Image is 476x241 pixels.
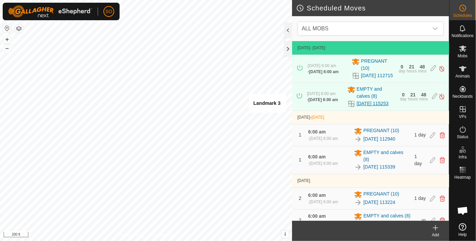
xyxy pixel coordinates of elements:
a: [DATE] 112715 [361,72,393,79]
span: [DATE] 6:00 am [308,97,338,102]
div: Open chat [453,201,473,221]
span: PREGNANT (10) [361,58,395,72]
img: Turn off schedule move [439,65,445,72]
span: ∞ [421,217,426,223]
span: 1 [299,157,302,162]
span: VPs [459,115,466,119]
span: EMPTY and calves (8) [357,86,396,100]
span: i [284,231,286,237]
span: [DATE] [297,46,310,50]
img: Gallagher Logo [8,5,92,18]
img: Turn off schedule move [439,93,445,100]
span: Heatmap [454,175,471,179]
div: 0 [402,92,405,97]
div: dropdown trigger [429,22,442,35]
span: Neckbands [452,94,473,98]
a: Privacy Policy [119,232,145,238]
span: [DATE] 6:00 am [310,136,338,141]
span: 1 day [414,132,426,138]
span: 1 [299,132,302,138]
div: mins [418,69,426,73]
div: day [400,97,407,101]
div: - [308,135,338,142]
a: Contact Us [153,232,172,238]
span: Infra [458,155,467,159]
span: Status [457,135,468,139]
div: 48 [421,92,426,97]
span: 2 [299,217,302,223]
span: [DATE] 6:00 am [307,91,335,96]
span: PREGNANT (10) [363,127,399,135]
div: - [308,220,313,228]
div: - [308,160,338,167]
span: [DATE] 6:00 am [310,200,338,204]
span: Schedules [453,13,472,18]
span: [DATE] 6:00 am [310,161,338,166]
div: Landmark 3 [253,99,281,107]
a: [DATE] 115339 [363,163,395,171]
span: Notifications [452,34,474,38]
span: - [DATE] [310,46,325,50]
span: 6:00 am [308,154,326,159]
button: – [3,44,11,52]
span: SO [105,8,112,15]
span: 6:00 am [308,192,326,198]
a: [DATE] 113224 [363,199,395,206]
div: - [308,69,339,75]
span: 6:00 am [308,213,326,219]
button: + [3,35,11,43]
div: - [308,199,338,205]
div: day [399,69,405,73]
div: 21 [409,64,414,69]
span: ALL MOBS [302,26,328,31]
div: - [307,97,338,103]
div: mins [419,97,428,101]
span: 1 day [414,195,426,201]
span: [DATE] [312,115,324,120]
div: 21 [410,92,416,97]
button: Map Layers [15,25,23,33]
span: 2 [299,195,302,201]
span: 6:00 am [308,129,326,134]
span: [DATE] [297,115,310,120]
div: 48 [420,64,425,69]
div: 0 [401,64,403,69]
span: [DATE] 6:00 am [308,63,336,68]
span: - [310,115,324,120]
img: To [354,135,362,143]
span: EMPTY and calves (8) [363,212,411,220]
span: [DATE] [297,178,310,183]
div: hours [407,69,417,73]
button: i [282,231,289,238]
a: Help [449,220,476,239]
span: Mobs [458,54,468,58]
span: Help [458,233,467,237]
img: To [354,163,362,171]
span: ALL MOBS [299,22,429,35]
a: [DATE] 112940 [363,135,395,143]
span: 1 day [414,154,422,166]
span: Animals [455,74,470,78]
span: [DATE] 6:00 am [309,69,339,74]
span: PREGNANT (10) [363,190,399,199]
h2: Scheduled Moves [296,4,449,12]
img: To [354,220,362,229]
div: Add [422,232,449,238]
button: Reset Map [3,24,11,32]
a: [DATE] 115253 [357,100,389,107]
span: EMPTY and calves (8) [363,149,411,163]
div: hours [408,97,418,101]
img: To [354,199,362,207]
